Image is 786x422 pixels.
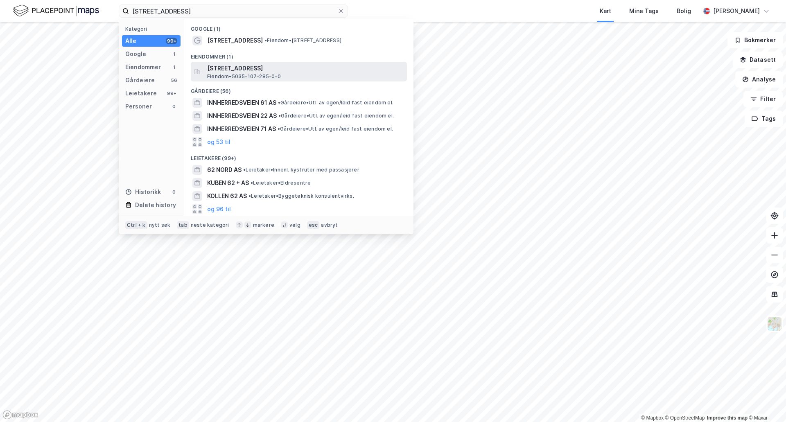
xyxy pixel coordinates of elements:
button: Datasett [733,52,783,68]
button: Bokmerker [727,32,783,48]
a: Improve this map [707,415,748,421]
span: Leietaker • Eldresentre [251,180,311,186]
div: esc [307,221,320,229]
span: INNHERREDSVEIEN 61 AS [207,98,276,108]
span: • [243,167,246,173]
div: markere [253,222,274,228]
span: • [248,193,251,199]
button: Analyse [735,71,783,88]
div: Alle [125,36,136,46]
span: Gårdeiere • Utl. av egen/leid fast eiendom el. [278,99,393,106]
img: Z [767,316,782,332]
span: • [251,180,253,186]
span: • [278,99,280,106]
span: Gårdeiere • Utl. av egen/leid fast eiendom el. [278,113,394,119]
div: 0 [171,103,177,110]
span: 62 NORD AS [207,165,242,175]
span: Gårdeiere • Utl. av egen/leid fast eiendom el. [278,126,393,132]
div: Personer [125,102,152,111]
div: Gårdeiere [125,75,155,85]
a: OpenStreetMap [665,415,705,421]
div: 56 [171,77,177,83]
img: logo.f888ab2527a4732fd821a326f86c7f29.svg [13,4,99,18]
span: INNHERREDSVEIEN 71 AS [207,124,276,134]
div: Bolig [677,6,691,16]
div: Eiendommer (1) [184,47,413,62]
div: [PERSON_NAME] [713,6,760,16]
span: KUBEN 62 + AS [207,178,249,188]
a: Mapbox homepage [2,410,38,420]
button: og 53 til [207,137,230,147]
span: • [264,37,267,43]
span: • [278,126,280,132]
div: Kategori [125,26,181,32]
span: KOLLEN 62 AS [207,191,247,201]
input: Søk på adresse, matrikkel, gårdeiere, leietakere eller personer [129,5,338,17]
div: velg [289,222,300,228]
span: Eiendom • 5035-107-285-0-0 [207,73,281,80]
div: neste kategori [191,222,229,228]
div: 1 [171,51,177,57]
button: og 96 til [207,204,231,214]
div: tab [177,221,189,229]
button: Tags [745,111,783,127]
div: avbryt [321,222,338,228]
span: • [278,113,281,119]
div: 99+ [166,38,177,44]
div: Leietakere (99+) [184,149,413,163]
div: 0 [171,189,177,195]
span: Leietaker • Byggeteknisk konsulentvirks. [248,193,354,199]
div: 99+ [166,90,177,97]
span: [STREET_ADDRESS] [207,63,404,73]
div: Kart [600,6,611,16]
div: Eiendommer [125,62,161,72]
span: INNHERREDSVEIEN 22 AS [207,111,277,121]
span: Eiendom • [STREET_ADDRESS] [264,37,341,44]
div: Delete history [135,200,176,210]
a: Mapbox [641,415,664,421]
div: Mine Tags [629,6,659,16]
div: Google (1) [184,19,413,34]
div: Leietakere [125,88,157,98]
div: 1 [171,64,177,70]
div: Historikk [125,187,161,197]
div: Gårdeiere (56) [184,81,413,96]
div: nytt søk [149,222,171,228]
div: Google [125,49,146,59]
span: [STREET_ADDRESS] [207,36,263,45]
button: Filter [743,91,783,107]
iframe: Chat Widget [745,383,786,422]
span: Leietaker • Innenl. kystruter med passasjerer [243,167,359,173]
div: Ctrl + k [125,221,147,229]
